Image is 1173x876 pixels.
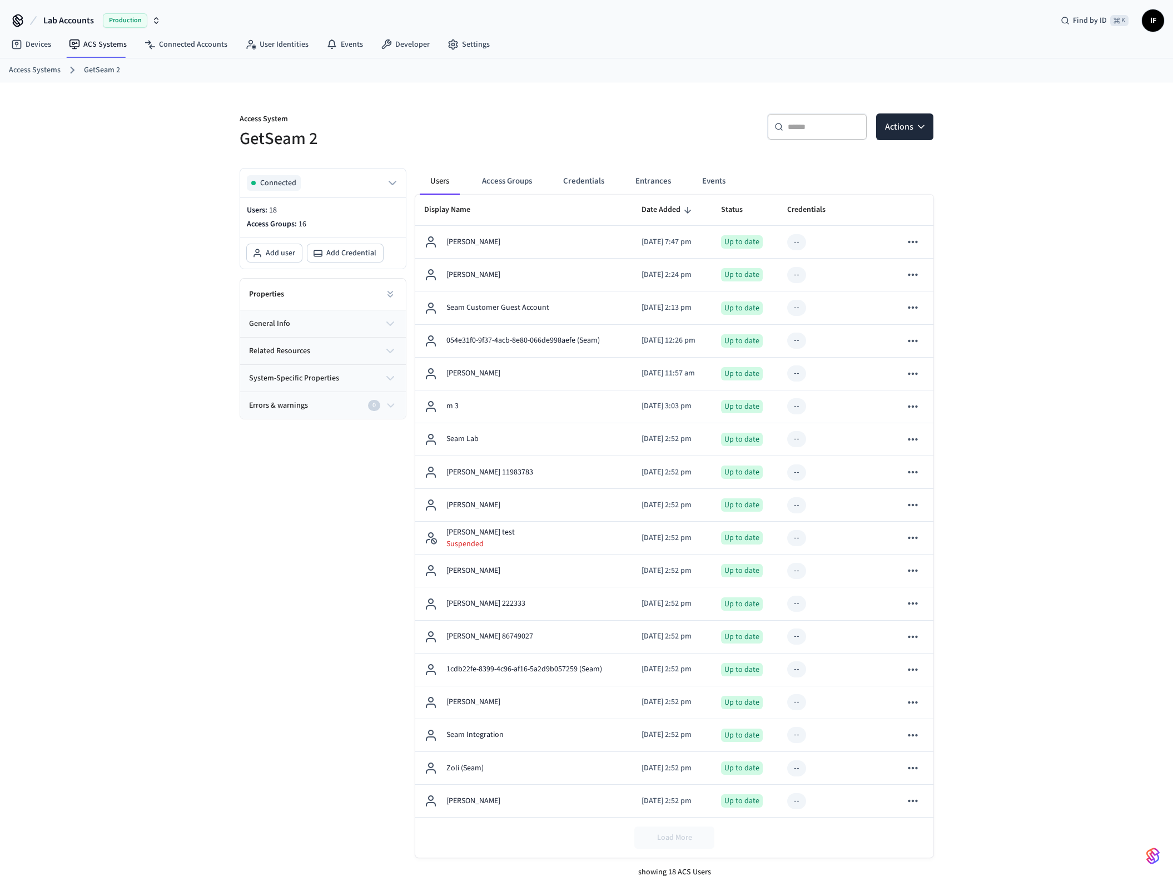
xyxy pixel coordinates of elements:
button: Actions [876,113,933,140]
p: [DATE] 2:52 pm [642,467,703,478]
p: [DATE] 2:52 pm [642,565,703,577]
span: Credentials [787,201,840,219]
span: Status [721,201,757,219]
button: Access Groups [473,168,541,195]
p: [PERSON_NAME] [446,269,500,281]
p: [DATE] 2:52 pm [642,631,703,642]
button: Add user [247,244,302,262]
p: [DATE] 2:52 pm [642,499,703,511]
button: Users [420,168,460,195]
p: [DATE] 2:52 pm [642,664,703,675]
div: Up to date [721,367,763,380]
span: Date Added [642,201,695,219]
p: [PERSON_NAME] 11983783 [446,467,533,478]
div: Up to date [721,794,763,808]
span: system-specific properties [249,373,339,384]
span: Connected [260,177,296,189]
div: Up to date [721,663,763,676]
div: Up to date [721,564,763,577]
span: Add user [266,248,295,259]
button: Events [693,168,734,195]
button: general info [240,310,406,337]
span: Display Name [424,201,485,219]
button: IF [1142,9,1164,32]
p: [PERSON_NAME] [446,368,500,379]
span: Find by ID [1073,15,1107,26]
p: [DATE] 2:52 pm [642,729,703,741]
p: [DATE] 2:52 pm [642,795,703,807]
p: [DATE] 2:52 pm [642,532,703,544]
div: Up to date [721,761,763,775]
div: Up to date [721,597,763,611]
span: IF [1143,11,1163,31]
div: -- [794,729,799,741]
table: sticky table [415,195,933,818]
div: -- [794,467,799,478]
p: Access Groups: [247,219,399,230]
span: Errors & warnings [249,400,308,412]
span: related resources [249,345,310,357]
div: -- [794,565,799,577]
a: Events [317,34,372,55]
a: Connected Accounts [136,34,236,55]
div: Up to date [721,466,763,479]
p: [PERSON_NAME] test [446,527,515,538]
p: [PERSON_NAME] [446,565,500,577]
p: Suspended [446,538,515,550]
p: m 3 [446,400,459,412]
p: Users: [247,205,399,216]
div: Up to date [721,729,763,742]
h5: GetSeam 2 [240,127,580,150]
button: Errors & warnings0 [240,392,406,419]
span: general info [249,318,290,330]
a: Access Systems [9,65,61,76]
button: Entrances [627,168,680,195]
span: 18 [269,205,277,216]
p: [DATE] 2:52 pm [642,433,703,445]
div: Up to date [721,301,763,315]
p: [PERSON_NAME] 222333 [446,598,525,610]
span: 16 [299,219,306,230]
div: -- [794,400,799,412]
button: Add Credential [307,244,383,262]
a: User Identities [236,34,317,55]
div: Up to date [721,696,763,709]
p: [PERSON_NAME] [446,696,500,708]
div: -- [794,598,799,610]
div: -- [794,795,799,807]
div: Up to date [721,531,763,545]
button: related resources [240,338,406,364]
div: Up to date [721,334,763,348]
a: Devices [2,34,60,55]
a: Settings [439,34,499,55]
p: [DATE] 12:26 pm [642,335,703,347]
p: [PERSON_NAME] [446,499,500,511]
span: ⌘ K [1110,15,1129,26]
a: ACS Systems [60,34,136,55]
button: Connected [247,175,399,191]
span: Add Credential [326,248,376,259]
span: Production [103,13,147,28]
p: [PERSON_NAME] [446,795,500,807]
p: [PERSON_NAME] 86749027 [446,631,533,642]
p: 1cdb22fe-8399-4c96-af16-5a2d9b057259 (Seam) [446,664,602,675]
a: Developer [372,34,439,55]
p: Seam Lab [446,433,479,445]
div: Up to date [721,433,763,446]
a: GetSeam 2 [84,65,120,76]
p: [DATE] 2:52 pm [642,598,703,610]
div: Up to date [721,268,763,281]
span: Lab Accounts [43,14,94,27]
div: -- [794,335,799,347]
div: Up to date [721,235,763,249]
p: Access System [240,113,580,127]
div: 0 [368,400,380,411]
p: [DATE] 2:52 pm [642,696,703,708]
h2: Properties [249,289,284,300]
div: Up to date [721,400,763,413]
div: -- [794,664,799,675]
div: -- [794,631,799,642]
div: -- [794,763,799,774]
div: -- [794,236,799,248]
p: [DATE] 2:13 pm [642,302,703,314]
